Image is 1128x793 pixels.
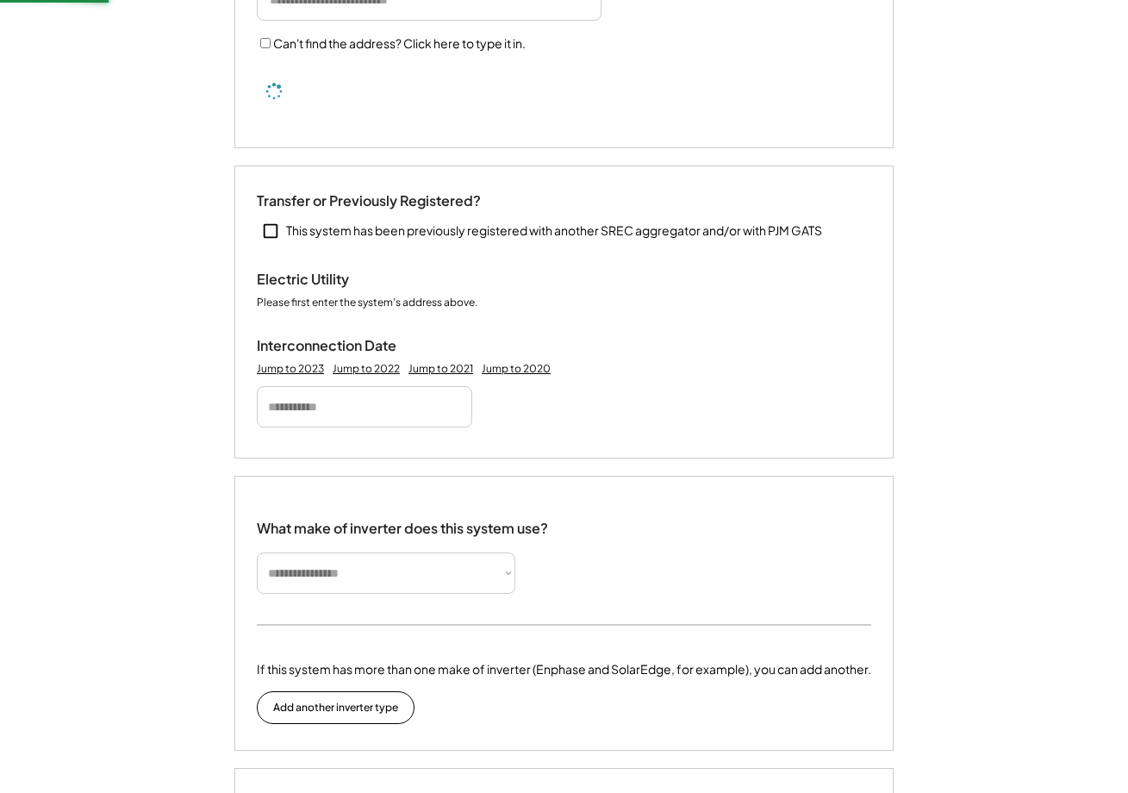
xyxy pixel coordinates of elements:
[333,362,400,376] div: Jump to 2022
[408,362,473,376] div: Jump to 2021
[257,660,871,678] div: If this system has more than one make of inverter (Enphase and SolarEdge, for example), you can a...
[257,362,324,376] div: Jump to 2023
[257,337,429,355] div: Interconnection Date
[257,503,548,541] div: What make of inverter does this system use?
[273,35,526,51] label: Can't find the address? Click here to type it in.
[482,362,551,376] div: Jump to 2020
[257,296,477,311] div: Please first enter the system's address above.
[257,271,429,289] div: Electric Utility
[257,192,481,210] div: Transfer or Previously Registered?
[257,691,414,724] button: Add another inverter type
[286,222,822,240] div: This system has been previously registered with another SREC aggregator and/or with PJM GATS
